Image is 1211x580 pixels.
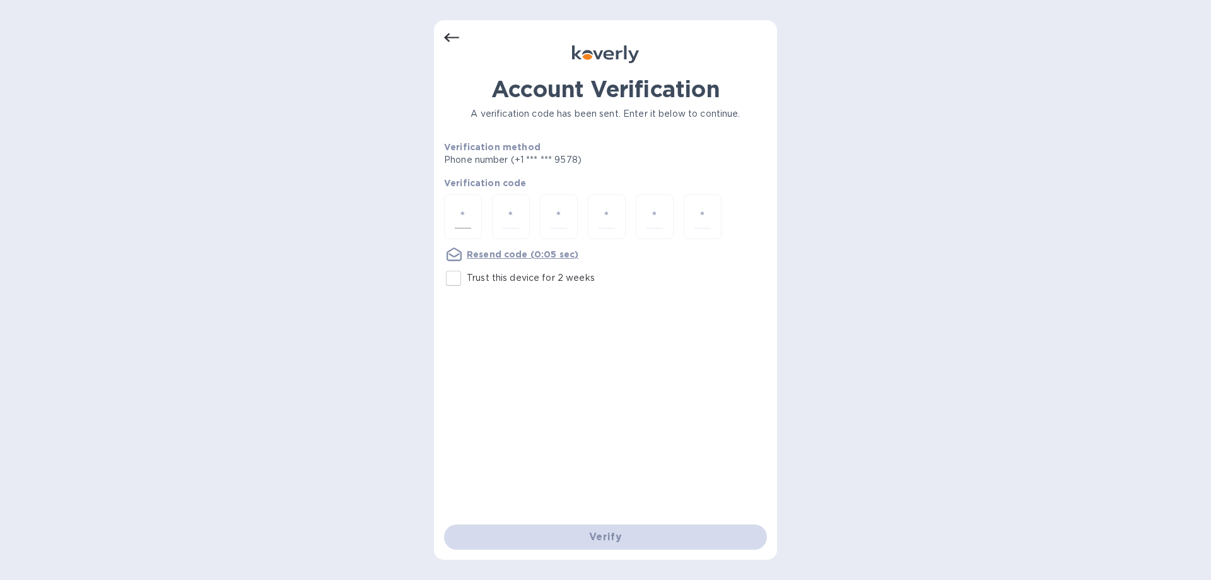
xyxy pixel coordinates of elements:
[444,107,767,121] p: A verification code has been sent. Enter it below to continue.
[444,76,767,102] h1: Account Verification
[467,271,595,285] p: Trust this device for 2 weeks
[444,142,541,152] b: Verification method
[444,153,678,167] p: Phone number (+1 *** *** 9578)
[467,249,578,259] u: Resend code (0:05 sec)
[444,177,767,189] p: Verification code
